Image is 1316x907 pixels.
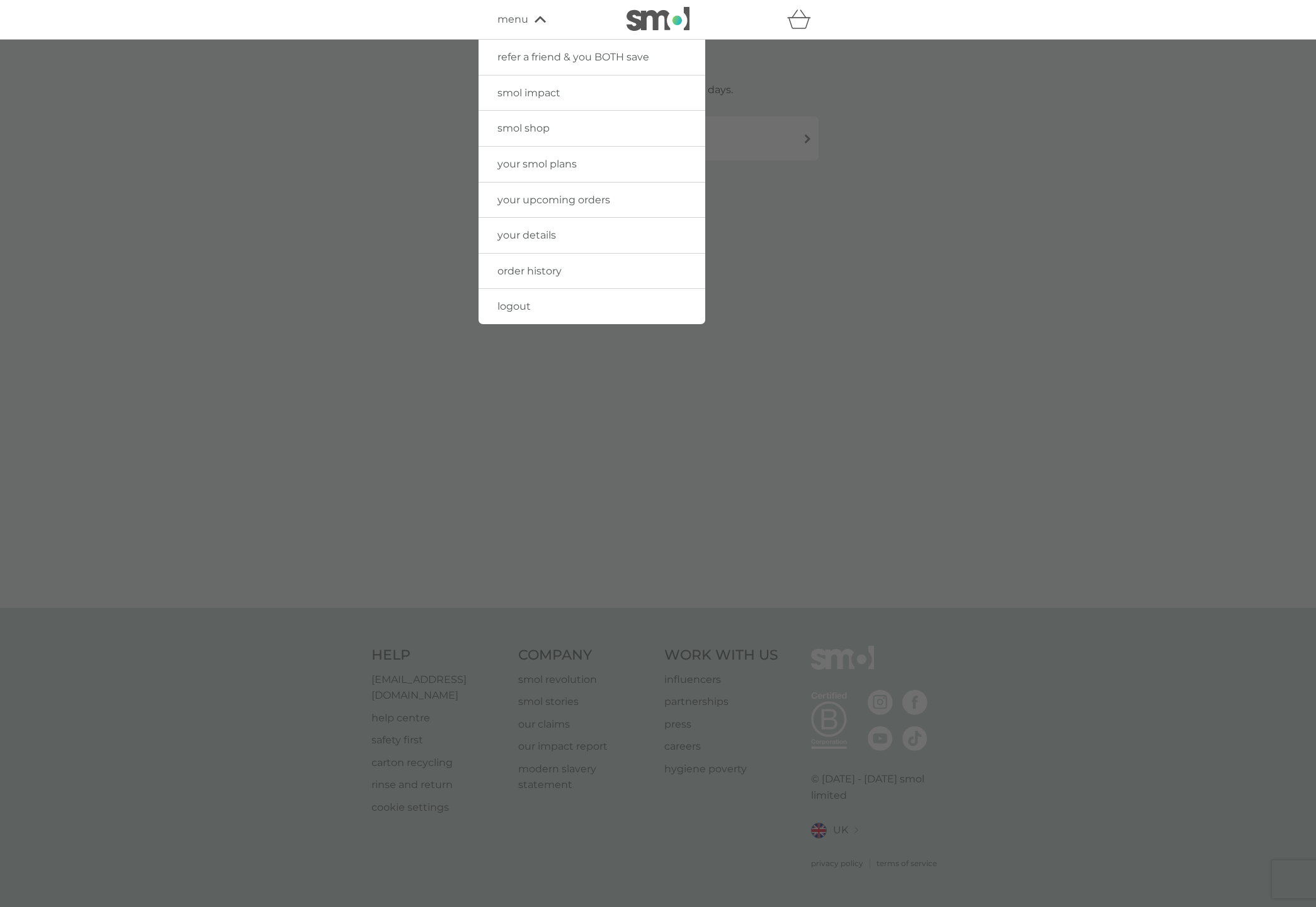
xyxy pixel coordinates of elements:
[497,11,528,28] span: menu
[479,111,705,146] a: smol shop
[627,7,689,31] img: smol
[497,51,649,63] span: refer a friend & you BOTH save
[497,229,556,241] span: your details
[497,122,550,134] span: smol shop
[479,289,705,324] a: logout
[497,265,562,277] span: order history
[479,254,705,289] a: order history
[479,40,705,75] a: refer a friend & you BOTH save
[497,87,560,99] span: smol impact
[479,147,705,182] a: your smol plans
[497,300,531,312] span: logout
[479,183,705,218] a: your upcoming orders
[497,158,577,170] span: your smol plans
[497,194,610,206] span: your upcoming orders
[479,76,705,111] a: smol impact
[787,7,819,32] div: basket
[479,218,705,253] a: your details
